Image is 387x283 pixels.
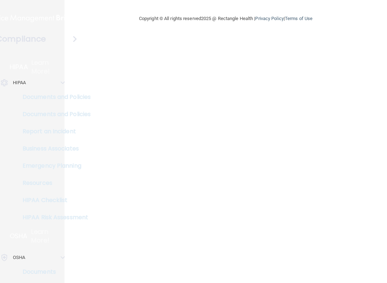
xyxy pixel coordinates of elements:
[5,179,102,187] p: Resources
[13,78,26,87] p: HIPAA
[5,111,102,118] p: Documents and Policies
[31,227,65,245] p: Learn More!
[10,63,28,71] p: HIPAA
[13,253,25,262] p: OSHA
[5,162,102,169] p: Emergency Planning
[32,58,65,76] p: Learn More!
[95,7,357,30] div: Copyright © All rights reserved 2025 @ Rectangle Health | |
[5,214,102,221] p: HIPAA Risk Assessment
[5,145,102,152] p: Business Associates
[5,197,102,204] p: HIPAA Checklist
[255,16,283,21] a: Privacy Policy
[285,16,312,21] a: Terms of Use
[5,268,102,275] p: Documents
[10,232,28,240] p: OSHA
[5,93,102,101] p: Documents and Policies
[5,128,102,135] p: Report an Incident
